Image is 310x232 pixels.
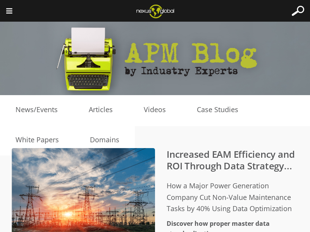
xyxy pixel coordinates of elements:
img: Nexus Global [130,2,180,20]
a: Videos [128,104,181,116]
a: Articles [73,104,128,116]
h2: How a Major Power Generation Company Cut Non-Value Maintenance Tasks by 40% Using Data Optimization [27,180,298,215]
a: Increased EAM Efficiency and ROI Through Data Strategy... [167,148,294,172]
a: Case Studies [181,104,254,116]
